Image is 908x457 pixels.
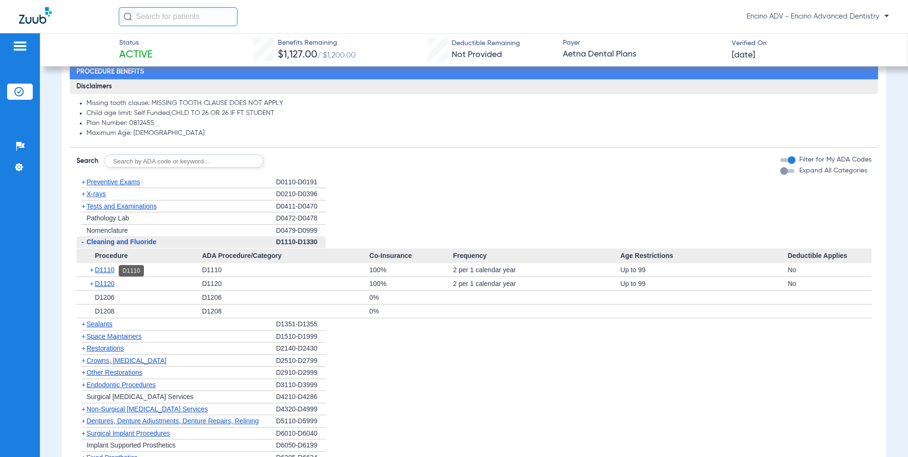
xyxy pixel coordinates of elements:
[86,109,871,118] li: Child age limit: Self Funded,CHLD TO 26 OR 26 IF FT STUDENT
[202,291,369,304] div: D1206
[453,277,620,290] div: 2 per 1 calendar year
[278,38,356,48] span: Benefits Remaining
[82,333,85,340] span: +
[453,248,620,264] span: Frequency
[276,331,326,343] div: D1510-D1999
[86,99,871,108] li: Missing tooth clause: MISSING TOOTH CLAUSE DOES NOT APPLY
[202,263,369,276] div: D1110
[732,38,893,48] span: Verified On
[276,318,326,331] div: D1351-D1355
[86,344,124,352] span: Restorations
[369,248,453,264] span: Co-Insurance
[369,263,453,276] div: 100%
[276,379,326,391] div: D3110-D3999
[276,403,326,416] div: D4320-D4999
[369,305,453,318] div: 0%
[82,357,85,364] span: +
[276,236,326,248] div: D1110-D1330
[86,214,129,222] span: Pathology Lab
[563,48,724,60] span: Aetna Dental Plans
[90,277,95,290] span: +
[86,202,157,210] span: Tests and Examinations
[119,265,144,276] div: D1110
[788,248,871,264] span: Deductible Applies
[86,320,112,328] span: Sealants
[86,381,156,389] span: Endodontic Procedures
[104,154,264,168] input: Search by ADA code or keyword…
[82,417,85,425] span: +
[76,248,202,264] span: Procedure
[276,367,326,379] div: D2910-D2999
[799,167,867,174] span: Expand All Categories
[82,202,85,210] span: +
[95,266,114,274] span: D1110
[123,12,132,21] img: Search Icon
[119,38,152,48] span: Status
[86,393,193,400] span: Surgical [MEDICAL_DATA] Services
[202,277,369,290] div: D1120
[86,357,166,364] span: Crowns, [MEDICAL_DATA]
[86,405,208,413] span: Non-Surgical [MEDICAL_DATA] Services
[276,391,326,403] div: D4210-D4286
[452,50,502,59] span: Not Provided
[86,238,156,246] span: Cleaning and Fluoride
[276,343,326,355] div: D2140-D2430
[276,176,326,189] div: D0110-D0191
[317,52,356,59] span: / $1,200.00
[82,238,84,246] span: -
[82,178,85,186] span: +
[86,119,871,128] li: Plan Number: 0812455
[202,305,369,318] div: D1208
[86,441,176,449] span: Implant Supported Prosthetics
[747,12,889,21] span: Encino ADV - Encino Advanced Dentistry
[82,429,85,437] span: +
[276,212,326,225] div: D0472-D0478
[620,248,787,264] span: Age Restrictions
[452,38,520,48] span: Deductible Remaining
[276,355,326,367] div: D2510-D2799
[86,333,142,340] span: Space Maintainers
[276,415,326,428] div: D5110-D5999
[788,277,871,290] div: No
[202,248,369,264] span: ADA Procedure/Category
[19,7,52,24] img: Zuub Logo
[788,263,871,276] div: No
[86,417,259,425] span: Dentures, Denture Adjustments, Denture Repairs, Relining
[276,428,326,440] div: D6010-D6040
[276,188,326,200] div: D0210-D0396
[276,439,326,452] div: D6050-D6199
[76,156,98,166] span: Search
[86,227,128,234] span: Nomenclature
[369,277,453,290] div: 100%
[563,38,724,48] span: Payer
[276,225,326,237] div: D0479-D0999
[278,50,317,60] span: $1,127.00
[369,291,453,304] div: 0%
[732,49,755,61] span: [DATE]
[70,79,878,95] h3: Disclaimers
[82,405,85,413] span: +
[119,7,237,26] input: Search for patients
[797,155,871,165] label: Filter for My ADA Codes
[86,429,170,437] span: Surgical Implant Procedures
[82,320,85,328] span: +
[70,64,878,79] h2: Procedure Benefits
[95,307,114,315] span: D1208
[95,294,114,301] span: D1206
[82,369,85,376] span: +
[453,263,620,276] div: 2 per 1 calendar year
[82,344,85,352] span: +
[95,280,114,287] span: D1120
[276,200,326,213] div: D0411-D0470
[119,48,152,62] span: Active
[82,381,85,389] span: +
[620,263,787,276] div: Up to 99
[82,190,85,198] span: +
[86,129,871,138] li: Maximum Age: [DEMOGRAPHIC_DATA]
[12,40,28,52] img: hamburger-icon
[90,263,95,276] span: +
[620,277,787,290] div: Up to 99
[86,190,105,198] span: X-rays
[86,178,140,186] span: Preventive Exams
[86,369,142,376] span: Other Restorations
